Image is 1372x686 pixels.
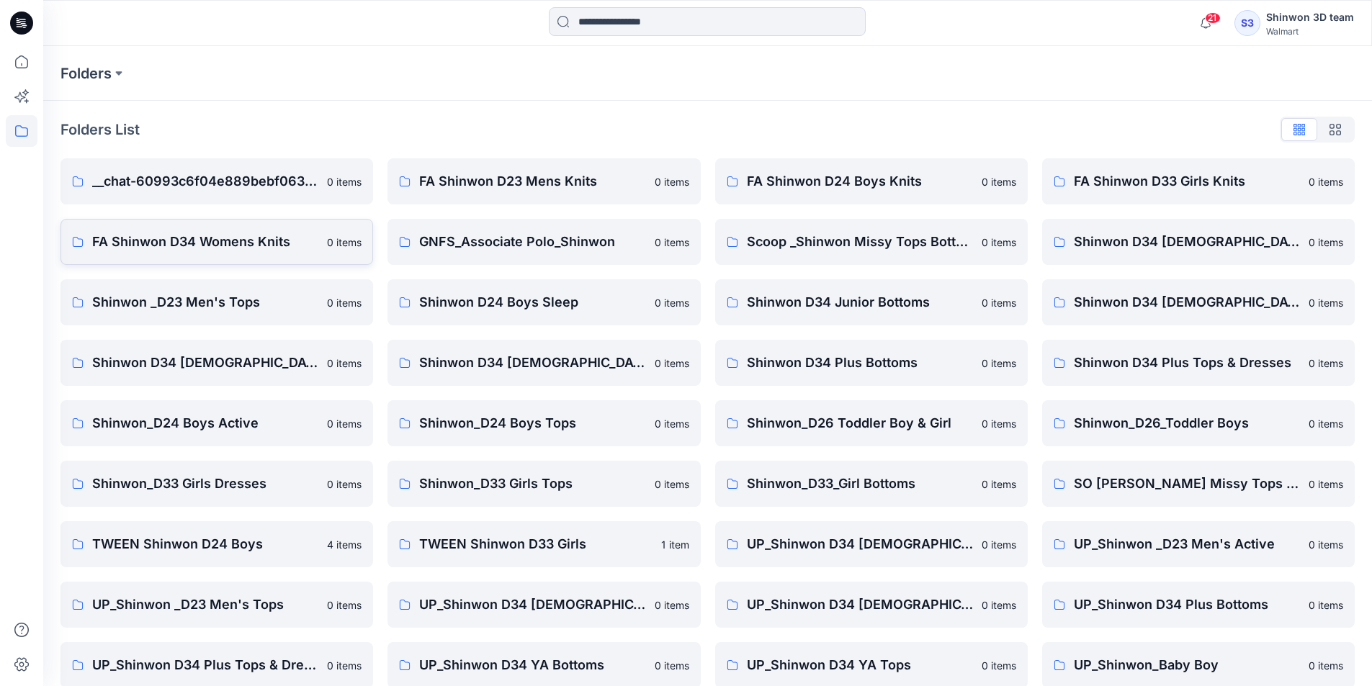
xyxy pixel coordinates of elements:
[419,534,652,554] p: TWEEN Shinwon D33 Girls
[387,219,700,265] a: GNFS_Associate Polo_Shinwon0 items
[1309,174,1343,189] p: 0 items
[655,295,689,310] p: 0 items
[1309,658,1343,673] p: 0 items
[92,655,318,675] p: UP_Shinwon D34 Plus Tops & Dresses
[982,416,1016,431] p: 0 items
[92,595,318,615] p: UP_Shinwon _D23 Men's Tops
[60,219,373,265] a: FA Shinwon D34 Womens Knits0 items
[747,353,973,373] p: Shinwon D34 Plus Bottoms
[1042,340,1355,386] a: Shinwon D34 Plus Tops & Dresses0 items
[419,171,645,191] p: FA Shinwon D23 Mens Knits
[715,340,1028,386] a: Shinwon D34 Plus Bottoms0 items
[327,597,362,613] p: 0 items
[1074,474,1300,494] p: SO [PERSON_NAME] Missy Tops Bottom Dress
[419,595,645,615] p: UP_Shinwon D34 [DEMOGRAPHIC_DATA] Bottoms
[327,295,362,310] p: 0 items
[655,597,689,613] p: 0 items
[387,461,700,507] a: Shinwon_D33 Girls Tops0 items
[1074,413,1300,433] p: Shinwon_D26_Toddler Boys
[92,232,318,252] p: FA Shinwon D34 Womens Knits
[1234,10,1260,36] div: S3
[982,356,1016,371] p: 0 items
[60,340,373,386] a: Shinwon D34 [DEMOGRAPHIC_DATA] Bottoms0 items
[92,353,318,373] p: Shinwon D34 [DEMOGRAPHIC_DATA] Bottoms
[1042,219,1355,265] a: Shinwon D34 [DEMOGRAPHIC_DATA] Knit Tops0 items
[982,295,1016,310] p: 0 items
[419,474,645,494] p: Shinwon_D33 Girls Tops
[60,521,373,567] a: TWEEN Shinwon D24 Boys4 items
[60,279,373,325] a: Shinwon _D23 Men's Tops0 items
[655,416,689,431] p: 0 items
[1074,232,1300,252] p: Shinwon D34 [DEMOGRAPHIC_DATA] Knit Tops
[1074,655,1300,675] p: UP_Shinwon_Baby Boy
[747,655,973,675] p: UP_Shinwon D34 YA Tops
[1042,279,1355,325] a: Shinwon D34 [DEMOGRAPHIC_DATA] Active0 items
[387,340,700,386] a: Shinwon D34 [DEMOGRAPHIC_DATA] Dresses0 items
[60,400,373,446] a: Shinwon_D24 Boys Active0 items
[1309,356,1343,371] p: 0 items
[1074,171,1300,191] p: FA Shinwon D33 Girls Knits
[747,595,973,615] p: UP_Shinwon D34 [DEMOGRAPHIC_DATA] Dresses
[60,158,373,204] a: __chat-60993c6f04e889bebf063f2c-61143f21d7cdd7a6bb478b500 items
[60,461,373,507] a: Shinwon_D33 Girls Dresses0 items
[747,474,973,494] p: Shinwon_D33_Girl Bottoms
[715,400,1028,446] a: Shinwon_D26 Toddler Boy & Girl0 items
[1309,295,1343,310] p: 0 items
[60,582,373,628] a: UP_Shinwon _D23 Men's Tops0 items
[1074,595,1300,615] p: UP_Shinwon D34 Plus Bottoms
[982,537,1016,552] p: 0 items
[715,582,1028,628] a: UP_Shinwon D34 [DEMOGRAPHIC_DATA] Dresses0 items
[715,521,1028,567] a: UP_Shinwon D34 [DEMOGRAPHIC_DATA] Knit Tops0 items
[655,477,689,492] p: 0 items
[1309,597,1343,613] p: 0 items
[1309,477,1343,492] p: 0 items
[982,235,1016,250] p: 0 items
[715,461,1028,507] a: Shinwon_D33_Girl Bottoms0 items
[1042,400,1355,446] a: Shinwon_D26_Toddler Boys0 items
[1205,12,1221,24] span: 21
[982,658,1016,673] p: 0 items
[327,537,362,552] p: 4 items
[715,279,1028,325] a: Shinwon D34 Junior Bottoms0 items
[1309,416,1343,431] p: 0 items
[327,235,362,250] p: 0 items
[661,537,689,552] p: 1 item
[1266,26,1354,37] div: Walmart
[715,219,1028,265] a: Scoop _Shinwon Missy Tops Bottoms Dress0 items
[1266,9,1354,26] div: Shinwon 3D team
[387,279,700,325] a: Shinwon D24 Boys Sleep0 items
[982,477,1016,492] p: 0 items
[1042,521,1355,567] a: UP_Shinwon _D23 Men's Active0 items
[327,174,362,189] p: 0 items
[1309,537,1343,552] p: 0 items
[982,597,1016,613] p: 0 items
[1042,582,1355,628] a: UP_Shinwon D34 Plus Bottoms0 items
[747,171,973,191] p: FA Shinwon D24 Boys Knits
[419,232,645,252] p: GNFS_Associate Polo_Shinwon
[1074,292,1300,312] p: Shinwon D34 [DEMOGRAPHIC_DATA] Active
[419,353,645,373] p: Shinwon D34 [DEMOGRAPHIC_DATA] Dresses
[1042,158,1355,204] a: FA Shinwon D33 Girls Knits0 items
[92,474,318,494] p: Shinwon_D33 Girls Dresses
[982,174,1016,189] p: 0 items
[655,174,689,189] p: 0 items
[387,521,700,567] a: TWEEN Shinwon D33 Girls1 item
[327,658,362,673] p: 0 items
[1074,534,1300,554] p: UP_Shinwon _D23 Men's Active
[327,356,362,371] p: 0 items
[92,413,318,433] p: Shinwon_D24 Boys Active
[1074,353,1300,373] p: Shinwon D34 Plus Tops & Dresses
[387,582,700,628] a: UP_Shinwon D34 [DEMOGRAPHIC_DATA] Bottoms0 items
[1042,461,1355,507] a: SO [PERSON_NAME] Missy Tops Bottom Dress0 items
[387,400,700,446] a: Shinwon_D24 Boys Tops0 items
[419,292,645,312] p: Shinwon D24 Boys Sleep
[747,534,973,554] p: UP_Shinwon D34 [DEMOGRAPHIC_DATA] Knit Tops
[655,658,689,673] p: 0 items
[747,292,973,312] p: Shinwon D34 Junior Bottoms
[419,655,645,675] p: UP_Shinwon D34 YA Bottoms
[387,158,700,204] a: FA Shinwon D23 Mens Knits0 items
[747,232,973,252] p: Scoop _Shinwon Missy Tops Bottoms Dress
[60,63,112,84] a: Folders
[92,292,318,312] p: Shinwon _D23 Men's Tops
